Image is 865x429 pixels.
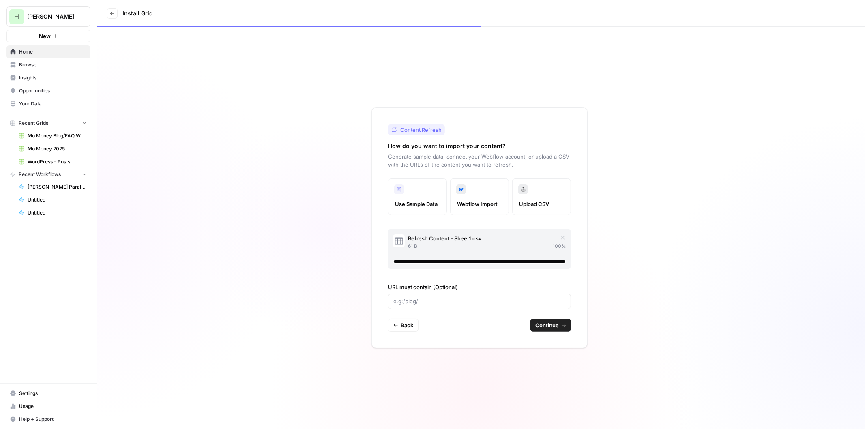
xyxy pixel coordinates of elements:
[28,209,87,217] span: Untitled
[553,242,566,250] span: 100 %
[28,158,87,165] span: WordPress - Posts
[388,142,506,150] h2: How do you want to import your content?
[19,87,87,94] span: Opportunities
[6,168,90,180] button: Recent Workflows
[19,61,87,69] span: Browse
[15,129,90,142] a: Mo Money Blog/FAQ Writer
[408,234,481,242] span: Refresh Content - Sheet1.csv
[6,30,90,42] button: New
[6,413,90,426] button: Help + Support
[6,400,90,413] a: Usage
[6,117,90,129] button: Recent Grids
[28,132,87,139] span: Mo Money Blog/FAQ Writer
[395,200,440,208] span: Use Sample Data
[28,196,87,204] span: Untitled
[6,58,90,71] a: Browse
[39,32,51,40] span: New
[28,183,87,191] span: [PERSON_NAME] Paralegal
[28,145,87,152] span: Mo Money 2025
[15,142,90,155] a: Mo Money 2025
[15,206,90,219] a: Untitled
[15,155,90,168] a: WordPress - Posts
[122,9,153,17] h3: Install Grid
[19,171,61,178] span: Recent Workflows
[15,180,90,193] a: [PERSON_NAME] Paralegal
[15,193,90,206] a: Untitled
[519,200,564,208] span: Upload CSV
[19,74,87,82] span: Insights
[535,321,559,329] span: Continue
[400,126,442,134] span: Content Refresh
[27,13,76,21] span: [PERSON_NAME]
[6,45,90,58] a: Home
[408,242,417,250] span: 61 B
[401,321,413,329] span: Back
[388,152,571,169] p: Generate sample data, connect your Webflow account, or upload a CSV with the URLs of the content ...
[6,6,90,27] button: Workspace: Hasbrook
[14,12,19,21] span: H
[19,100,87,107] span: Your Data
[6,97,90,110] a: Your Data
[19,416,87,423] span: Help + Support
[19,390,87,397] span: Settings
[457,200,502,208] span: Webflow Import
[388,319,419,332] button: Back
[19,403,87,410] span: Usage
[393,297,566,305] input: e.g:/blog/
[388,283,571,291] label: URL must contain (Optional)
[530,319,571,332] button: Continue
[19,120,48,127] span: Recent Grids
[6,387,90,400] a: Settings
[19,48,87,56] span: Home
[6,84,90,97] a: Opportunities
[6,71,90,84] a: Insights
